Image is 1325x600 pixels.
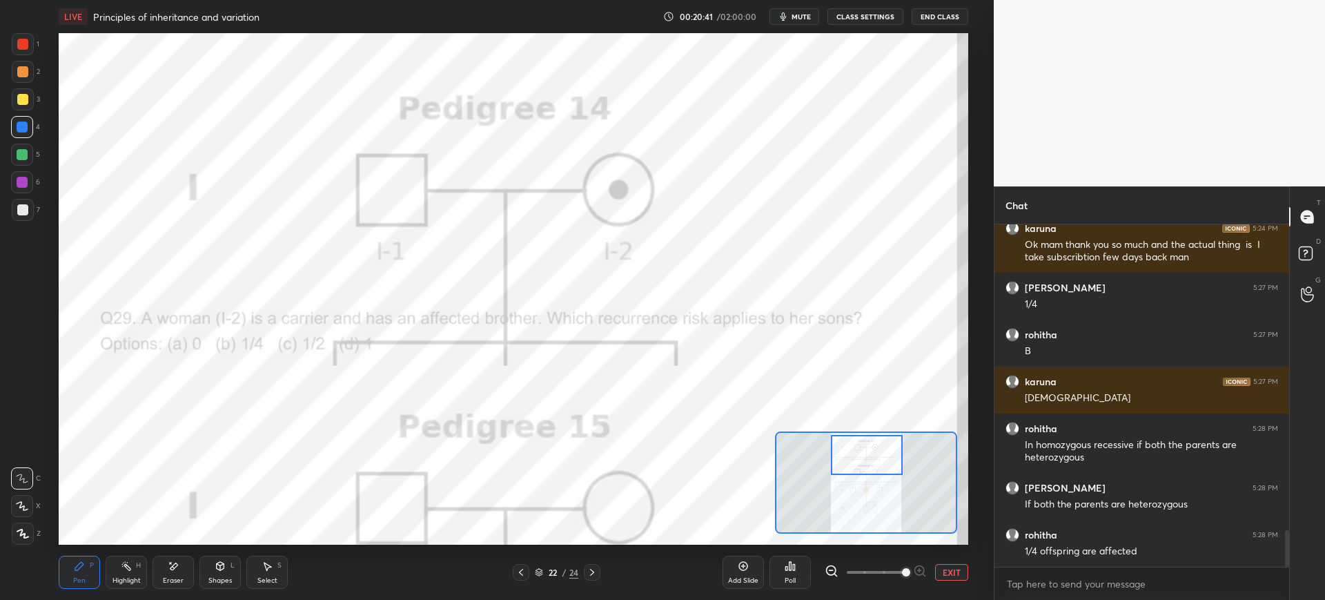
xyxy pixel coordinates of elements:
[1317,197,1321,208] p: T
[12,199,40,221] div: 7
[1005,422,1019,436] img: default.png
[73,577,86,584] div: Pen
[1005,328,1019,342] img: default.png
[562,568,567,577] div: /
[994,224,1289,567] div: grid
[994,187,1039,224] p: Chat
[935,564,968,581] button: EXIT
[1025,238,1278,264] div: Ok mam thank you so much and the actual thing is I take subscribtion few days back man
[277,562,282,569] div: S
[1253,484,1278,492] div: 5:28 PM
[912,8,968,25] button: End Class
[1025,391,1278,405] div: [DEMOGRAPHIC_DATA]
[728,577,758,584] div: Add Slide
[12,523,41,545] div: Z
[1025,545,1278,559] div: 1/4 offspring are affected
[1005,528,1019,542] img: default.png
[12,88,40,110] div: 3
[11,116,40,138] div: 4
[1005,375,1019,389] img: default.png
[546,568,560,577] div: 22
[1025,282,1106,294] h6: [PERSON_NAME]
[1025,482,1106,494] h6: [PERSON_NAME]
[1315,275,1321,285] p: G
[1316,236,1321,246] p: D
[59,8,88,25] div: LIVE
[230,562,235,569] div: L
[1253,284,1278,292] div: 5:27 PM
[827,8,903,25] button: CLASS SETTINGS
[785,577,796,584] div: Poll
[1025,498,1278,512] div: If both the parents are heterozygous
[11,171,40,193] div: 6
[1005,222,1019,235] img: default.png
[1005,281,1019,295] img: default.png
[1005,481,1019,495] img: default.png
[112,577,141,584] div: Highlight
[792,12,811,21] span: mute
[1222,224,1250,233] img: iconic-dark.1390631f.png
[1025,222,1057,235] h6: karuna
[12,33,39,55] div: 1
[136,562,141,569] div: H
[1253,425,1278,433] div: 5:28 PM
[1025,329,1057,341] h6: rohitha
[1253,531,1278,539] div: 5:28 PM
[208,577,232,584] div: Shapes
[90,562,94,569] div: P
[569,566,578,579] div: 24
[257,577,277,584] div: Select
[1025,529,1057,541] h6: rohitha
[1223,378,1250,386] img: iconic-dark.1390631f.png
[1025,345,1278,358] div: B
[769,8,819,25] button: mute
[1025,423,1057,435] h6: rohitha
[1025,298,1278,311] div: 1/4
[1253,224,1278,233] div: 5:24 PM
[11,495,41,517] div: X
[1253,331,1278,339] div: 5:27 PM
[163,577,184,584] div: Eraser
[12,61,40,83] div: 2
[93,10,259,23] h4: Principles of inheritance and variation
[1253,378,1278,386] div: 5:27 PM
[11,144,40,166] div: 5
[1025,376,1057,388] h6: karuna
[11,467,41,490] div: C
[1025,438,1278,465] div: In homozygous recessive if both the parents are heterozygous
